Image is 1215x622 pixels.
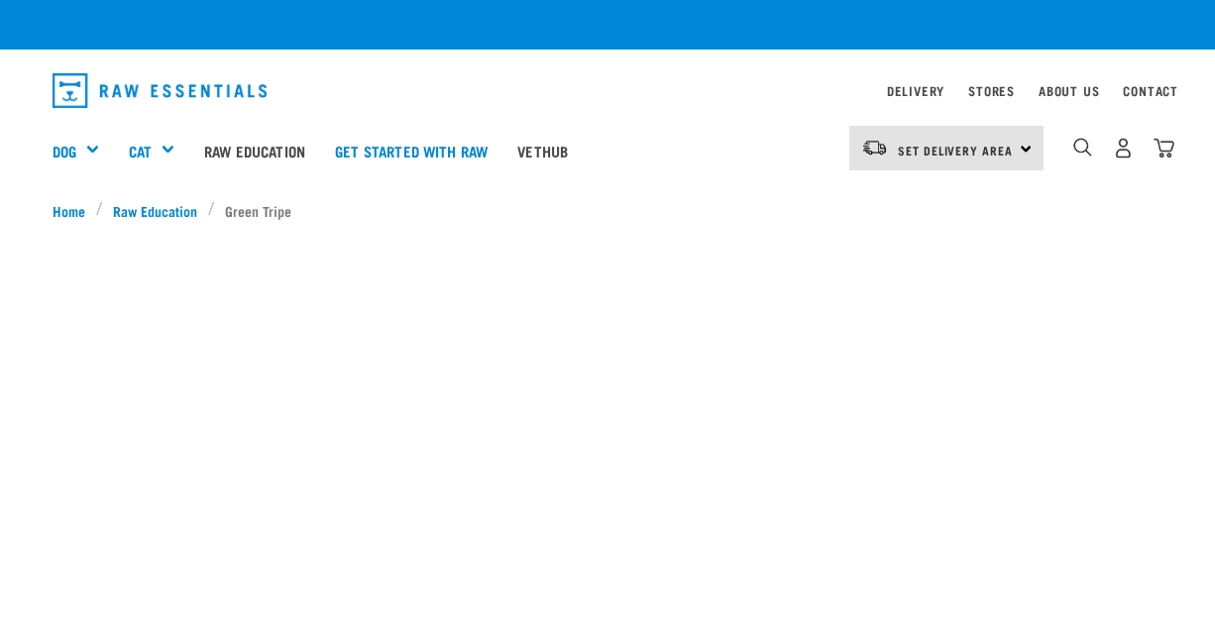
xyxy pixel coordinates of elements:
img: van-moving.png [861,139,888,156]
nav: breadcrumbs [53,200,1162,221]
a: Contact [1123,87,1178,94]
a: Raw Education [103,200,208,221]
img: home-icon@2x.png [1154,138,1174,158]
a: Stores [968,87,1015,94]
a: About Us [1039,87,1099,94]
span: Set Delivery Area [898,147,1013,154]
span: Home [53,200,85,221]
a: Home [53,200,96,221]
a: Vethub [502,111,583,190]
a: Raw Education [189,111,320,190]
img: user.png [1113,138,1134,158]
a: Get started with Raw [320,111,502,190]
a: Dog [53,140,76,162]
span: Raw Education [113,200,197,221]
a: Delivery [887,87,944,94]
a: Cat [129,140,152,162]
img: home-icon-1@2x.png [1073,138,1092,156]
nav: dropdown navigation [37,65,1178,116]
img: Raw Essentials Logo [53,73,267,108]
